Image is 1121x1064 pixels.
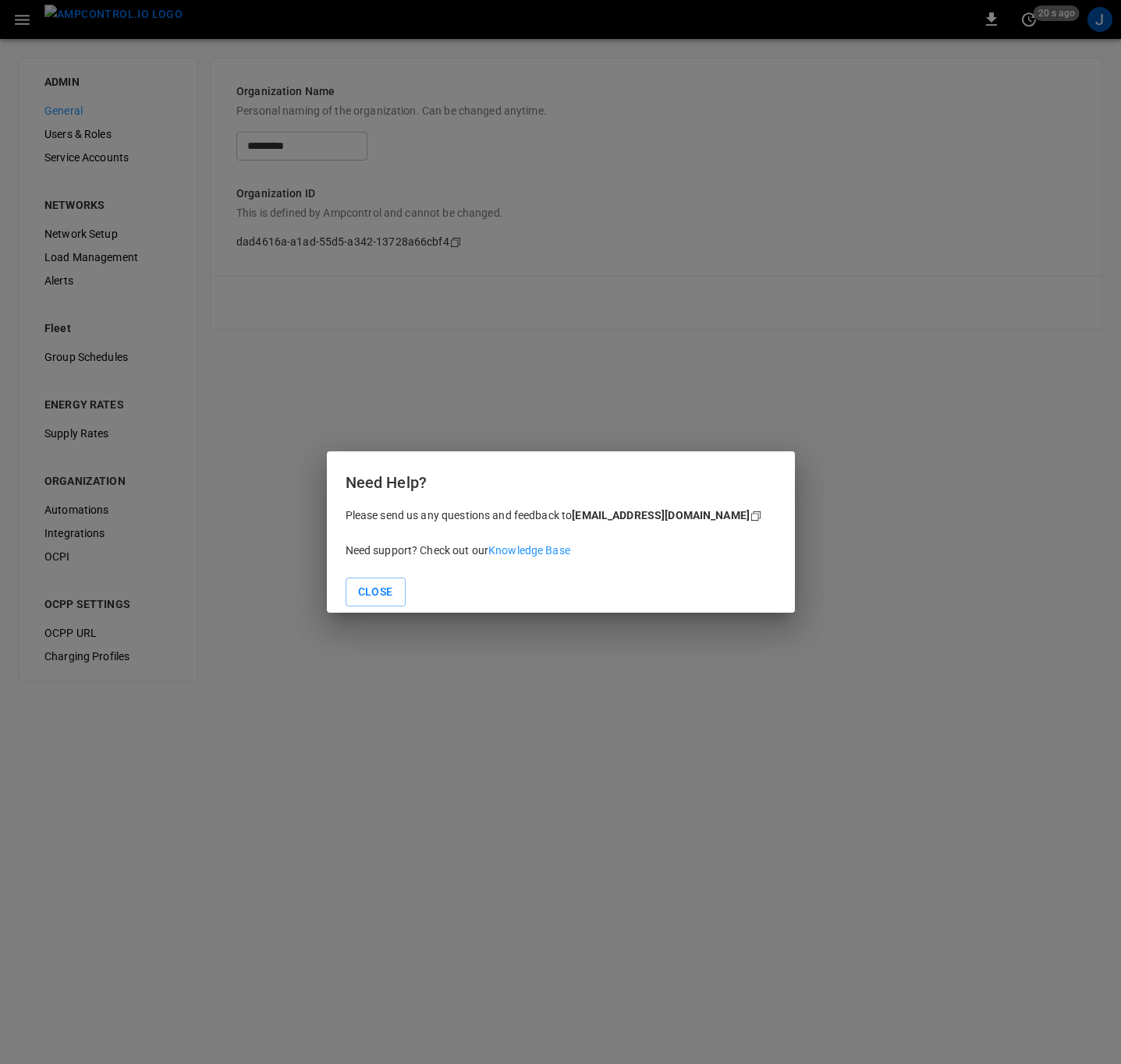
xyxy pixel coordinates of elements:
[346,543,776,559] p: Need support? Check out our
[346,507,776,524] p: Please send us any questions and feedback to
[749,507,764,525] div: copy
[572,507,750,524] div: [EMAIL_ADDRESS][DOMAIN_NAME]
[488,544,570,557] a: Knowledge Base
[346,470,776,495] h6: Need Help?
[346,578,406,606] button: Close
